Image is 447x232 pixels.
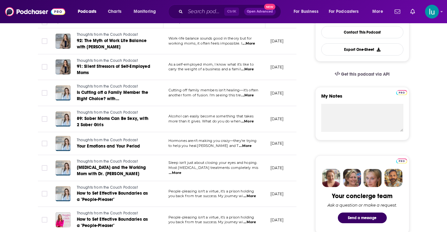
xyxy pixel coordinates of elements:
[42,116,47,122] span: Toggle select row
[77,143,140,149] span: Your Emotions and Your Period
[77,185,138,190] span: Thoughts from the Couch Podcast
[425,5,439,19] button: Show profile menu
[408,6,418,17] a: Show notifications dropdown
[396,89,407,95] a: Pro website
[224,8,239,16] span: Ctrl K
[384,169,402,187] img: Jon Profile
[168,88,258,92] span: Cutting off family members isn't healing—it's often
[168,160,258,165] span: Sleep isn't just about closing your eyes and hoping.
[168,220,243,224] span: you back from true success. My journey wi
[168,189,254,193] span: People-pleasing isn't a virtue, it's a prison holding
[42,38,47,44] span: Toggle select row
[247,10,273,13] span: Open Advanced
[330,67,395,82] a: Get this podcast via API
[77,216,152,229] a: How to Set Effective Boundaries as a "People-Pleaser"
[243,194,256,199] span: ...More
[77,159,138,164] span: Thoughts from the Couch Podcast
[338,213,387,223] button: Send a message
[270,116,284,121] p: [DATE]
[325,7,368,17] button: open menu
[168,165,258,170] span: Most [MEDICAL_DATA] treatments completely mis
[134,7,156,16] span: Monitoring
[270,90,284,96] p: [DATE]
[392,6,403,17] a: Show notifications dropdown
[77,58,152,64] a: Thoughts from the Couch Podcast
[77,138,152,143] a: Thoughts from the Couch Podcast
[104,7,125,17] a: Charts
[42,165,47,171] span: Toggle select row
[169,170,181,175] span: ...More
[321,26,403,38] a: Contact This Podcast
[242,41,255,46] span: ...More
[425,5,439,19] span: Logged in as lusodano
[294,7,318,16] span: For Business
[270,191,284,197] p: [DATE]
[168,41,242,46] span: working moms, it often feels impossible. I
[270,38,284,44] p: [DATE]
[270,165,284,170] p: [DATE]
[329,7,359,16] span: For Podcasters
[168,114,254,118] span: Alcohol can easily become something that takes
[241,67,254,72] span: ...More
[168,143,239,148] span: to help you heal.[PERSON_NAME] and T
[168,62,254,67] span: As a self-employed mom, I know what it’s like to
[243,220,256,225] span: ...More
[73,7,104,17] button: open menu
[322,169,340,187] img: Sydney Profile
[77,165,152,177] a: [MEDICAL_DATA] and the Working Mom with Dr. [PERSON_NAME]
[77,84,138,89] span: Thoughts from the Couch Podcast
[174,4,287,19] div: Search podcasts, credits, & more...
[42,141,47,146] span: Toggle select row
[77,32,152,38] a: Thoughts from the Couch Podcast
[108,7,121,16] span: Charts
[270,64,284,70] p: [DATE]
[168,138,257,143] span: Hormones aren’t making you crazy—they’re trying
[77,38,152,50] a: 92: The Myth of Work Life Balance with [PERSON_NAME]
[77,84,152,89] a: Thoughts from the Couch Podcast
[77,138,138,142] span: Thoughts from the Couch Podcast
[42,217,47,223] span: Toggle select row
[168,119,241,123] span: more than it gives. What do you do when
[77,89,152,102] a: Is Cutting off a Family Member the Right Choice? with [PERSON_NAME], MA, MFTI
[239,143,252,148] span: ...More
[77,185,152,191] a: Thoughts from the Couch Podcast
[343,169,361,187] img: Barbara Profile
[168,215,254,219] span: People-pleasing isn't a virtue, it's a prison holding
[77,143,152,149] a: Your Emotions and Your Period
[77,63,152,76] a: 91: Silent Stressors of Self-Employed Moms
[264,4,275,10] span: New
[5,6,65,18] img: Podchaser - Follow, Share and Rate Podcasts
[77,110,138,115] span: Thoughts from the Couch Podcast
[289,7,326,17] button: open menu
[77,90,148,108] span: Is Cutting off a Family Member the Right Choice? with [PERSON_NAME], MA, MFTI
[270,217,284,223] p: [DATE]
[372,7,383,16] span: More
[77,32,138,37] span: Thoughts from the Couch Podcast
[364,169,382,187] img: Jules Profile
[77,116,148,127] span: 89: Sober Moms Can Be Sexy, with 2 Sober Girls
[327,202,397,208] div: Ask a question or make a request.
[77,58,138,63] span: Thoughts from the Couch Podcast
[425,5,439,19] img: User Profile
[77,64,150,75] span: 91: Silent Stressors of Self-Employed Moms
[77,211,152,216] a: Thoughts from the Couch Podcast
[321,43,403,56] button: Export One-Sheet
[341,72,390,77] span: Get this podcast via API
[168,36,252,40] span: Work-life balance sounds good in theory but for
[168,93,241,97] span: another form of fusion. I'm seeing this tre
[185,7,224,17] input: Search podcasts, credits, & more...
[368,7,391,17] button: open menu
[77,217,148,228] span: How to Set Effective Boundaries as a "People-Pleaser"
[241,93,254,98] span: ...More
[168,194,243,198] span: you back from true success. My journey wi
[168,67,241,71] span: carry the weight of a business and a famil
[129,7,164,17] button: open menu
[321,93,403,104] label: My Notes
[77,38,147,50] span: 92: The Myth of Work Life Balance with [PERSON_NAME]
[241,119,254,124] span: ...More
[396,159,407,164] img: Podchaser Pro
[332,192,392,200] div: Your concierge team
[77,159,152,165] a: Thoughts from the Couch Podcast
[396,90,407,95] img: Podchaser Pro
